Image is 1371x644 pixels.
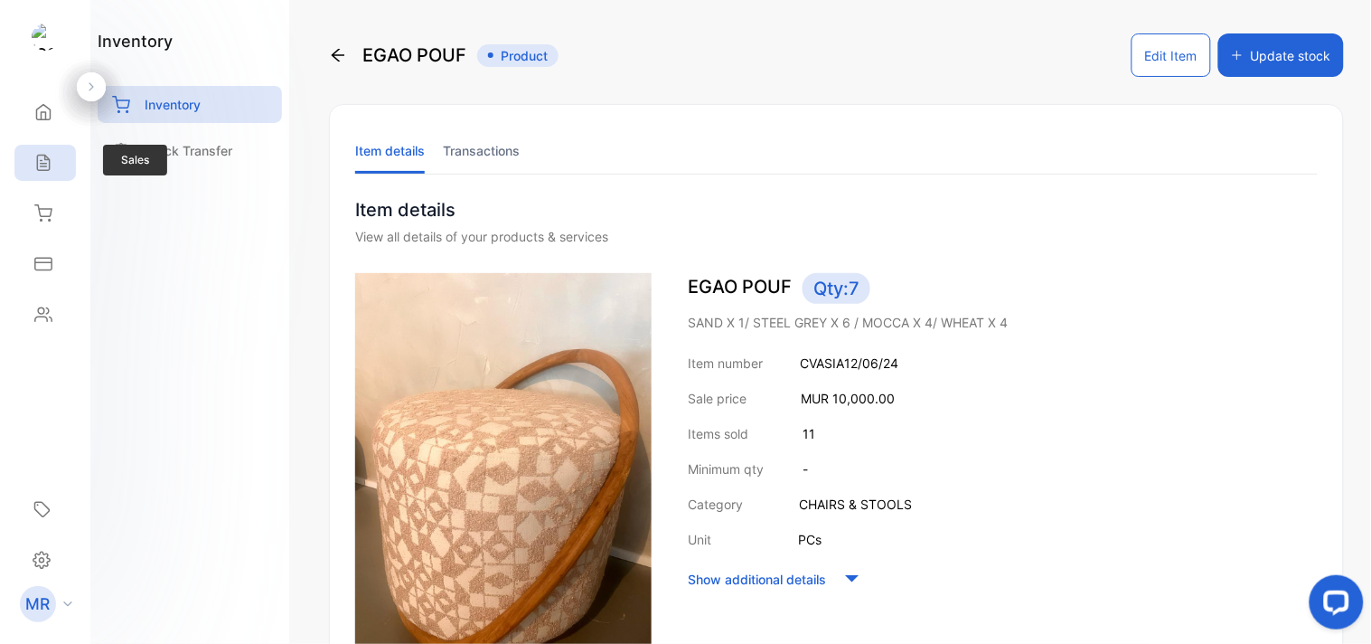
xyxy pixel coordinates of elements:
span: Qty: 7 [803,273,870,304]
span: MUR 10,000.00 [801,391,895,406]
p: Item number [688,354,763,373]
p: Show additional details [688,570,826,589]
p: CVASIA12/06/24 [800,354,898,373]
p: - [803,459,808,478]
p: Sale price [688,389,747,408]
button: Update stock [1218,33,1344,77]
p: PCs [798,530,822,549]
p: SAND X 1/ STEEL GREY X 6 / MOCCA X 4/ WHEAT X 4 [688,313,1318,332]
p: Stock Transfer [145,141,232,160]
p: CHAIRS & STOOLS [799,495,912,514]
p: MR [26,592,51,616]
p: EGAO POUF [688,273,1318,304]
div: View all details of your products & services [355,227,1318,246]
iframe: LiveChat chat widget [1295,568,1371,644]
p: 11 [803,424,815,443]
img: logo [32,24,59,51]
button: Edit Item [1132,33,1211,77]
p: Item details [355,196,1318,223]
span: Product [477,44,559,67]
span: Sales [103,145,167,175]
a: Stock Transfer [98,132,282,169]
li: Item details [355,128,425,174]
div: EGAO POUF [329,33,559,77]
p: Inventory [145,95,201,114]
p: Unit [688,530,711,549]
li: Transactions [443,128,520,174]
p: Minimum qty [688,459,764,478]
a: Inventory [98,86,282,123]
p: Items sold [688,424,748,443]
h1: inventory [98,29,173,53]
p: Category [688,495,743,514]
